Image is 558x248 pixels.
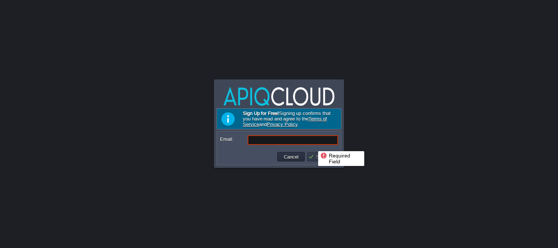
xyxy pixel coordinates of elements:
button: Cancel [282,153,301,160]
a: Privacy Policy [267,122,297,127]
img: APIQCloud [224,87,334,106]
b: Sign Up for Free! [243,111,279,116]
div: Required Field [320,152,362,165]
a: Terms of Service [243,116,327,127]
button: Sign Up! [308,153,337,160]
div: Signing up confirms that you have read and agree to the and . [217,108,341,129]
label: Email: [220,135,247,143]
